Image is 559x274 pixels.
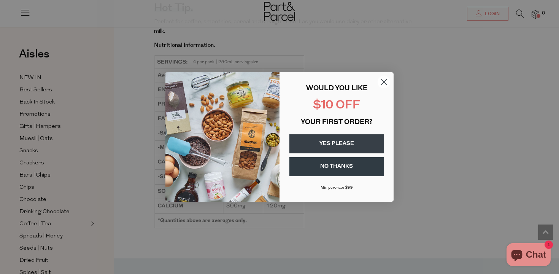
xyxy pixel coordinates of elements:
[301,119,372,126] span: YOUR FIRST ORDER?
[313,100,360,112] span: $10 OFF
[289,157,384,176] button: NO THANKS
[289,134,384,153] button: YES PLEASE
[321,186,353,190] span: Min purchase $99
[504,243,553,268] inbox-online-store-chat: Shopify online store chat
[306,85,367,92] span: WOULD YOU LIKE
[165,72,279,202] img: 43fba0fb-7538-40bc-babb-ffb1a4d097bc.jpeg
[377,75,391,89] button: Close dialog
